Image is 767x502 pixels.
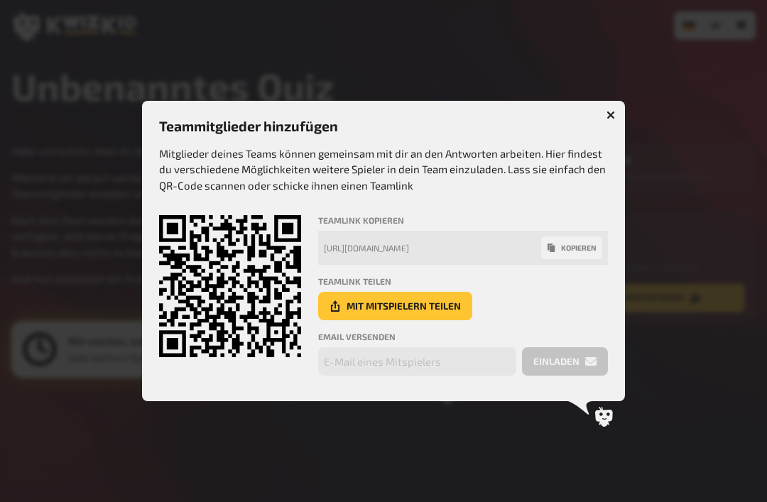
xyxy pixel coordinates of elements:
[522,347,608,376] button: einladen
[318,332,608,342] h4: Email versenden
[541,236,602,259] button: kopieren
[159,146,608,194] p: Mitglieder deines Teams können gemeinsam mit dir an den Antworten arbeiten. Hier findest du versc...
[318,215,608,225] h4: Teamlink kopieren
[318,292,472,320] button: Mit Mitspielern teilen
[324,243,541,253] div: [URL][DOMAIN_NAME]
[159,118,608,134] h3: Teammitglieder hinzufügen
[318,347,516,376] input: E-Mail eines Mitspielers
[318,276,608,286] h4: Teamlink teilen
